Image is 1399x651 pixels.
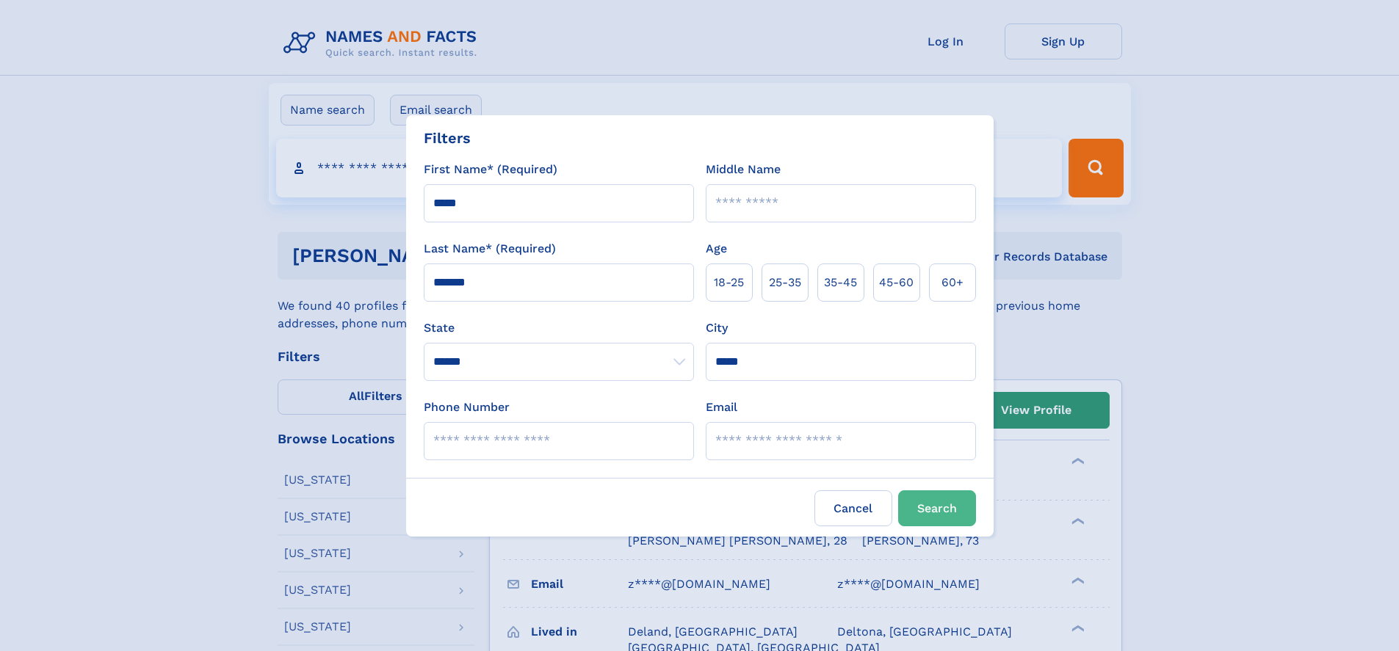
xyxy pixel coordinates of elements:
[424,399,510,416] label: Phone Number
[424,161,557,178] label: First Name* (Required)
[424,319,694,337] label: State
[424,127,471,149] div: Filters
[814,490,892,526] label: Cancel
[898,490,976,526] button: Search
[706,240,727,258] label: Age
[941,274,964,291] span: 60+
[424,240,556,258] label: Last Name* (Required)
[769,274,801,291] span: 25‑35
[714,274,744,291] span: 18‑25
[706,161,781,178] label: Middle Name
[824,274,857,291] span: 35‑45
[706,319,728,337] label: City
[879,274,914,291] span: 45‑60
[706,399,737,416] label: Email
